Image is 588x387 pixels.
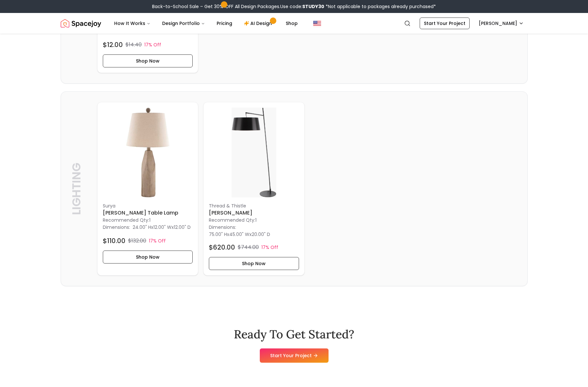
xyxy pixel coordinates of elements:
[313,19,321,27] img: United States
[203,102,305,276] div: Astrid Floor Lamp
[152,3,436,10] div: Back-to-School Sale – Get 30% OFF All Design Packages.
[209,231,270,238] p: x x
[133,224,191,230] p: x x
[209,209,299,217] h6: [PERSON_NAME]
[103,209,193,217] h6: [PERSON_NAME] Table Lamp
[153,224,172,230] span: 12.00" W
[103,223,130,231] p: Dimensions:
[302,3,324,10] b: STUDY30
[149,238,166,244] p: 17% Off
[70,111,83,266] p: Lighting
[174,224,191,230] span: 12.00" D
[128,237,146,245] p: $132.00
[103,217,193,223] p: Recommended Qty: 1
[209,108,299,198] img: Astrid Floor Lamp image
[238,243,259,251] p: $744.00
[229,231,249,238] span: 45.00" W
[280,3,324,10] span: Use code:
[239,17,279,30] a: AI Design
[61,17,101,30] a: Spacejoy
[144,41,161,48] p: 17% Off
[109,17,303,30] nav: Main
[103,54,193,67] button: Shop Now
[157,17,210,30] button: Design Portfolio
[252,231,270,238] span: 20.00" D
[103,251,193,264] button: Shop Now
[420,18,470,29] a: Start Your Project
[203,102,305,276] a: Astrid Floor Lamp imageThread & Thistle[PERSON_NAME]Recommended Qty:1Dimensions:75.00" Hx45.00" W...
[103,108,193,198] img: Dunne Table Lamp image
[103,236,126,245] h4: $110.00
[109,17,156,30] button: How It Works
[209,257,299,270] button: Shop Now
[126,41,142,49] p: $14.40
[211,17,237,30] a: Pricing
[209,243,235,252] h4: $620.00
[61,13,528,34] nav: Global
[261,244,278,251] p: 17% Off
[281,17,303,30] a: Shop
[209,231,227,238] span: 75.00" H
[97,102,198,276] a: Dunne Table Lamp imageSurya[PERSON_NAME] Table LampRecommended Qty:1Dimensions:24.00" Hx12.00" Wx...
[97,102,198,276] div: Dunne Table Lamp
[209,217,299,223] p: Recommended Qty: 1
[260,348,329,363] a: Start Your Project
[209,223,236,231] p: Dimensions:
[103,40,123,49] h4: $12.00
[475,18,528,29] button: [PERSON_NAME]
[103,203,193,209] p: Surya
[324,3,436,10] span: *Not applicable to packages already purchased*
[234,328,354,341] h2: Ready To Get Started?
[133,224,151,230] span: 24.00" H
[209,203,299,209] p: Thread & Thistle
[61,17,101,30] img: Spacejoy Logo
